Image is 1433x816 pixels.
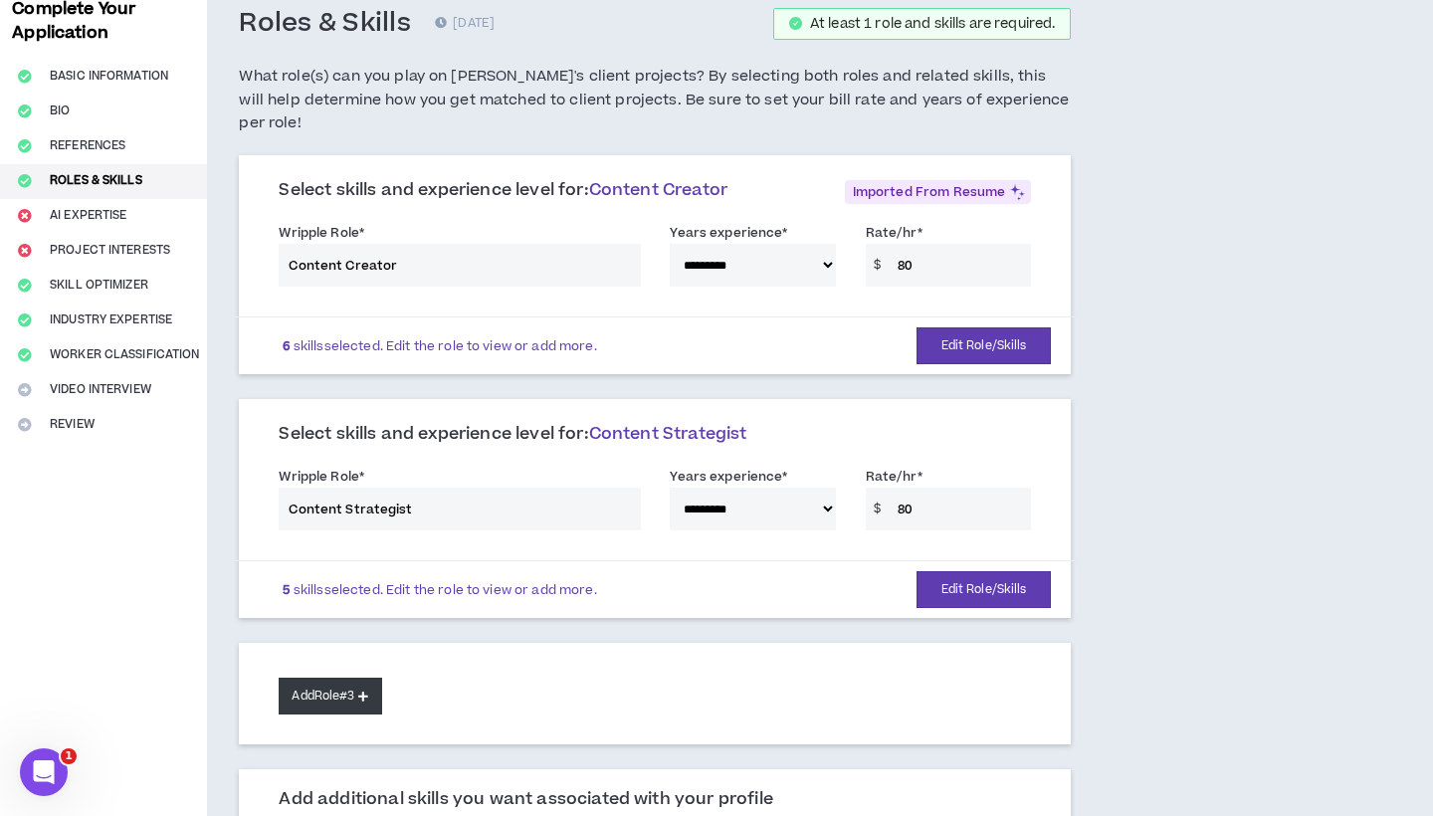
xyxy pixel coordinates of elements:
[589,178,727,202] span: Content Creator
[589,422,747,446] span: Content Strategist
[239,65,1071,135] h5: What role(s) can you play on [PERSON_NAME]'s client projects? By selecting both roles and related...
[917,327,1052,364] button: Edit Role/Skills
[279,422,746,446] span: Select skills and experience level for:
[279,678,381,714] button: AddRole#3
[279,178,727,202] span: Select skills and experience level for:
[435,14,495,34] p: [DATE]
[283,581,290,599] b: 5
[917,571,1052,608] button: Edit Role/Skills
[810,17,1056,31] div: At least 1 role and skills are required.
[239,7,411,41] h3: Roles & Skills
[283,337,290,355] b: 6
[279,789,772,811] h3: Add additional skills you want associated with your profile
[61,748,77,764] span: 1
[283,338,596,354] p: skills selected. Edit the role to view or add more.
[789,17,802,30] span: check-circle
[283,582,596,598] p: skills selected. Edit the role to view or add more.
[845,180,1032,204] p: Imported From Resume
[20,748,68,796] iframe: Intercom live chat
